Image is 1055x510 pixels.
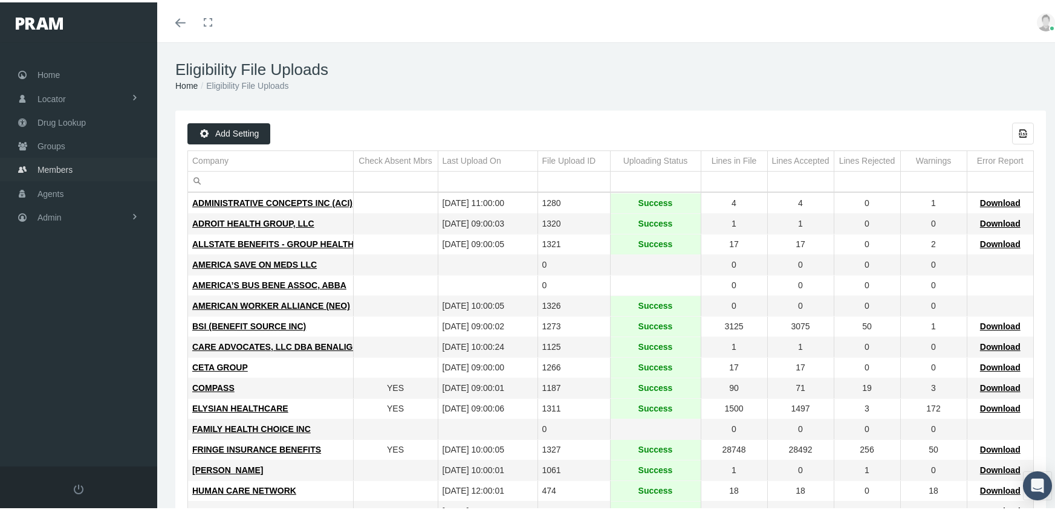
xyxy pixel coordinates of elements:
[834,149,900,169] td: Column Lines Rejected
[900,211,967,232] td: 0
[701,355,767,376] td: 17
[900,149,967,169] td: Column Warnings
[834,253,900,273] td: 0
[537,479,610,499] td: 474
[900,335,967,355] td: 0
[767,253,834,273] td: 0
[37,180,64,203] span: Agents
[353,396,438,417] td: YES
[701,376,767,396] td: 90
[187,121,270,142] div: Add Setting
[610,376,701,396] td: Success
[980,237,1021,247] span: Download
[359,153,432,164] div: Check Absent Mbrs
[438,232,537,253] td: [DATE] 09:00:05
[438,376,537,396] td: [DATE] 09:00:01
[192,299,350,308] span: AMERICAN WORKER ALLIANCE (NEO)
[980,319,1021,329] span: Download
[1023,469,1052,498] div: Open Intercom Messenger
[767,191,834,211] td: 4
[834,314,900,335] td: 50
[610,479,701,499] td: Success
[610,458,701,479] td: Success
[537,355,610,376] td: 1266
[438,149,537,169] td: Column Last Upload On
[701,417,767,437] td: 0
[980,463,1021,473] span: Download
[701,232,767,253] td: 17
[438,458,537,479] td: [DATE] 10:00:01
[1012,120,1034,142] div: Export all data to Excel
[537,437,610,458] td: 1327
[900,253,967,273] td: 0
[701,437,767,458] td: 28748
[438,314,537,335] td: [DATE] 09:00:02
[438,335,537,355] td: [DATE] 10:00:24
[767,211,834,232] td: 1
[834,211,900,232] td: 0
[623,153,688,164] div: Uploading Status
[537,232,610,253] td: 1321
[192,319,306,329] span: BSI (BENEFIT SOURCE INC)
[834,479,900,499] td: 0
[701,253,767,273] td: 0
[712,153,757,164] div: Lines in File
[537,376,610,396] td: 1187
[701,458,767,479] td: 1
[610,191,701,211] td: Success
[834,232,900,253] td: 0
[537,335,610,355] td: 1125
[188,169,353,189] input: Filter cell
[767,417,834,437] td: 0
[610,232,701,253] td: Success
[192,401,288,411] span: ELYSIAN HEALTHCARE
[900,437,967,458] td: 50
[767,335,834,355] td: 1
[980,401,1021,411] span: Download
[438,211,537,232] td: [DATE] 09:00:03
[767,232,834,253] td: 17
[701,294,767,314] td: 0
[834,458,900,479] td: 1
[701,149,767,169] td: Column Lines in File
[834,376,900,396] td: 19
[767,479,834,499] td: 18
[900,479,967,499] td: 18
[537,191,610,211] td: 1280
[900,396,967,417] td: 172
[353,149,438,169] td: Column Check Absent Mbrs
[834,273,900,294] td: 0
[701,479,767,499] td: 18
[900,273,967,294] td: 0
[767,273,834,294] td: 0
[610,294,701,314] td: Success
[192,463,263,473] span: [PERSON_NAME]
[980,216,1021,226] span: Download
[701,396,767,417] td: 1500
[834,417,900,437] td: 0
[37,156,73,179] span: Members
[192,442,321,452] span: FRINGE INSURANCE BENEFITS
[192,257,317,267] span: AMERICA SAVE ON MEDS LLC
[839,153,895,164] div: Lines Rejected
[16,15,63,27] img: PRAM_20_x_78.png
[37,85,66,108] span: Locator
[192,381,235,390] span: COMPASS
[537,253,610,273] td: 0
[37,204,62,227] span: Admin
[175,79,198,88] a: Home
[192,483,296,493] span: HUMAN CARE NETWORK
[900,458,967,479] td: 0
[438,479,537,499] td: [DATE] 12:00:01
[834,355,900,376] td: 0
[192,196,352,205] span: ADMINISTRATIVE CONCEPTS INC (ACI)
[767,355,834,376] td: 17
[980,381,1021,390] span: Download
[900,314,967,335] td: 1
[980,340,1021,349] span: Download
[701,335,767,355] td: 1
[767,458,834,479] td: 0
[834,437,900,458] td: 256
[192,216,314,226] span: ADROIT HEALTH GROUP, LLC
[900,232,967,253] td: 2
